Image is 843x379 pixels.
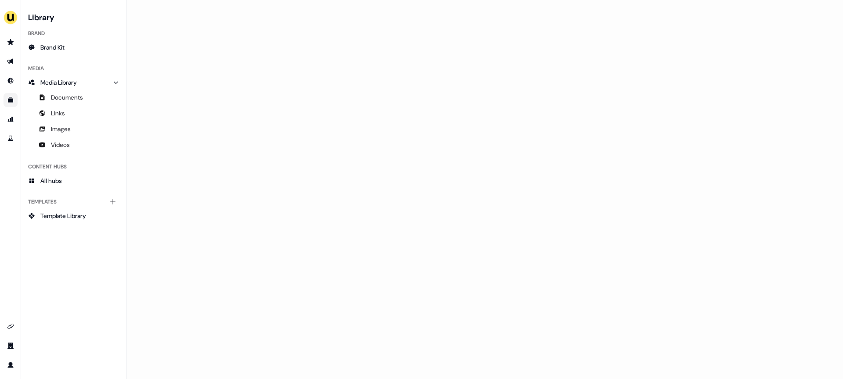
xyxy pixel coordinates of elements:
[25,209,122,223] a: Template Library
[51,140,70,149] span: Videos
[25,174,122,188] a: All hubs
[25,106,122,120] a: Links
[4,132,18,146] a: Go to experiments
[4,54,18,68] a: Go to outbound experience
[4,339,18,353] a: Go to team
[25,61,122,75] div: Media
[4,319,18,333] a: Go to integrations
[51,125,71,133] span: Images
[4,35,18,49] a: Go to prospects
[40,176,62,185] span: All hubs
[4,358,18,372] a: Go to profile
[25,195,122,209] div: Templates
[40,211,86,220] span: Template Library
[51,93,83,102] span: Documents
[4,112,18,126] a: Go to attribution
[25,11,122,23] h3: Library
[25,40,122,54] a: Brand Kit
[25,138,122,152] a: Videos
[25,75,122,89] a: Media Library
[51,109,65,118] span: Links
[25,122,122,136] a: Images
[40,78,77,87] span: Media Library
[4,93,18,107] a: Go to templates
[25,26,122,40] div: Brand
[25,90,122,104] a: Documents
[25,160,122,174] div: Content Hubs
[40,43,65,52] span: Brand Kit
[4,74,18,88] a: Go to Inbound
